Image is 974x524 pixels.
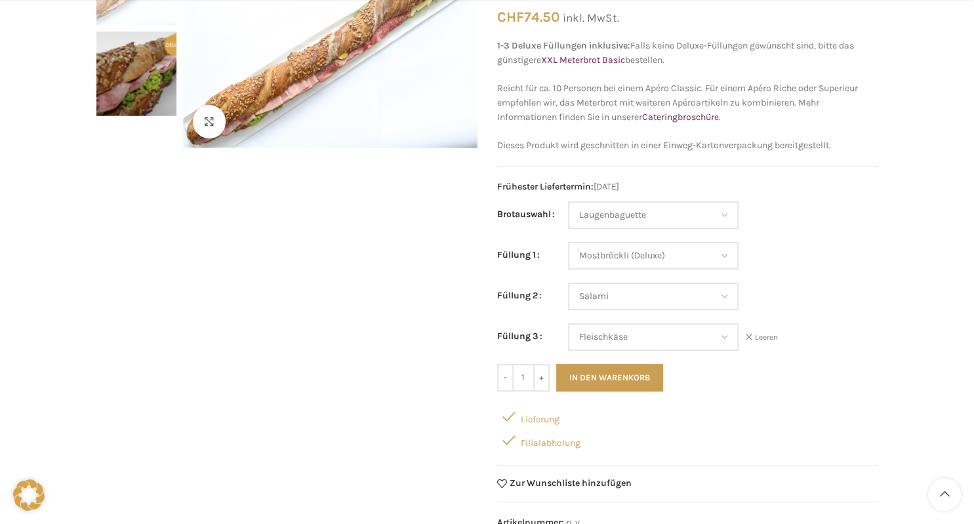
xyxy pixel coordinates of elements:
bdi: 74.50 [497,9,559,25]
div: Filialabholung [497,428,878,452]
label: Brotauswahl [497,207,555,222]
input: - [497,364,514,392]
p: Dieses Produkt wird geschnitten in einer Einweg-Kartonverpackung bereitgestellt. [497,138,878,153]
span: CHF [497,9,524,25]
label: Füllung 3 [497,329,542,344]
input: Produktmenge [514,364,533,392]
a: Zur Wunschliste hinzufügen [497,479,632,489]
button: In den Warenkorb [556,364,663,392]
p: Reicht für ca. 10 Personen bei einem Apéro Classic. Für einem Apéro Riche oder Superieur empfehle... [497,81,878,125]
p: Falls keine Deluxe-Füllungen gewünscht sind, bitte das günstigere bestellen. [497,39,878,68]
a: Cateringbroschüre [642,111,719,123]
label: Füllung 2 [497,289,542,303]
strong: 1-3 Deluxe Füllungen inklusive: [497,40,630,51]
span: Zur Wunschliste hinzufügen [510,479,632,488]
div: 2 / 2 [96,31,176,123]
small: inkl. MwSt. [563,11,619,24]
a: XXL Meterbrot Basic [541,54,625,66]
input: + [533,364,550,392]
span: [DATE] [497,180,878,194]
div: Lieferung [497,405,878,428]
a: Optionen löschen [745,332,778,343]
span: Frühester Liefertermin: [497,181,594,192]
label: Füllung 1 [497,248,540,262]
a: Scroll to top button [928,478,961,511]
